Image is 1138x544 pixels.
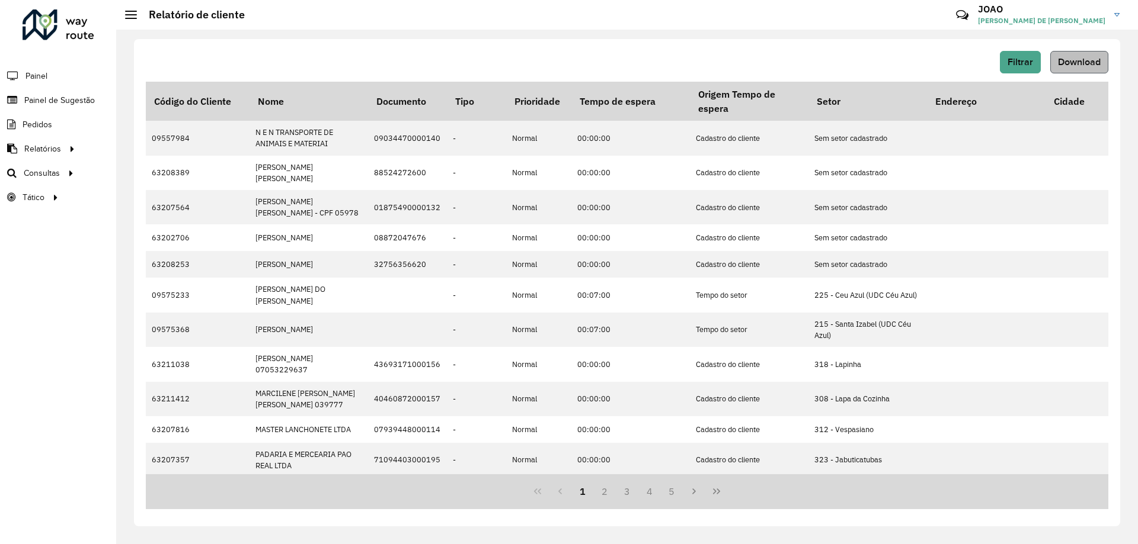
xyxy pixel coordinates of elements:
td: - [447,416,506,443]
td: - [447,224,506,251]
td: 00:07:00 [571,278,690,312]
td: 00:00:00 [571,190,690,224]
td: 00:00:00 [571,382,690,416]
td: MARCILENE [PERSON_NAME] [PERSON_NAME] 039777 [250,382,368,416]
button: 2 [593,480,616,503]
span: Tático [23,191,44,204]
th: Código do Cliente [146,82,250,121]
td: Sem setor cadastrado [808,190,927,224]
td: Normal [506,121,571,155]
th: Nome [250,82,368,121]
td: Cadastro do cliente [690,347,808,381]
td: 215 - Santa Izabel (UDC Céu Azul) [808,313,927,347]
td: 07939448000114 [368,416,447,443]
td: - [447,382,506,416]
button: 5 [661,480,683,503]
td: 318 - Lapinha [808,347,927,381]
td: [PERSON_NAME] [250,251,368,278]
span: Download [1058,57,1101,67]
td: 308 - Lapa da Cozinha [808,382,927,416]
span: Painel [25,70,47,82]
td: 09575368 [146,313,250,347]
td: [PERSON_NAME] [PERSON_NAME] - CPF 05978 [250,190,368,224]
button: Next Page [683,480,705,503]
td: Normal [506,224,571,251]
td: Normal [506,382,571,416]
td: - [447,251,506,278]
td: 43693171000156 [368,347,447,381]
td: 88524272600 [368,156,447,190]
td: 312 - Vespasiano [808,416,927,443]
td: 323 - Jabuticatubas [808,443,927,477]
td: 225 - Ceu Azul (UDC Céu Azul) [808,278,927,312]
td: Sem setor cadastrado [808,251,927,278]
td: 63202706 [146,224,250,251]
td: 63207564 [146,190,250,224]
th: Tipo [447,82,506,121]
td: [PERSON_NAME] [PERSON_NAME] [250,156,368,190]
td: - [447,443,506,477]
td: 63207357 [146,443,250,477]
td: Tempo do setor [690,313,808,347]
td: PADARIA E MERCEARIA PAO REAL LTDA [250,443,368,477]
td: 00:00:00 [571,156,690,190]
td: 32756356620 [368,251,447,278]
td: Normal [506,443,571,477]
td: 63208389 [146,156,250,190]
td: [PERSON_NAME] [250,313,368,347]
td: 00:00:00 [571,251,690,278]
td: Normal [506,416,571,443]
th: Setor [808,82,927,121]
td: 00:00:00 [571,224,690,251]
td: Sem setor cadastrado [808,121,927,155]
span: Consultas [24,167,60,179]
td: 63208253 [146,251,250,278]
td: - [447,190,506,224]
td: 63211412 [146,382,250,416]
th: Origem Tempo de espera [690,82,808,121]
td: 08872047676 [368,224,447,251]
td: 40460872000157 [368,382,447,416]
td: 00:00:00 [571,416,690,443]
td: 00:00:00 [571,443,690,477]
button: 3 [616,480,638,503]
td: 09034470000140 [368,121,447,155]
td: Cadastro do cliente [690,416,808,443]
button: Filtrar [1000,51,1041,73]
span: Relatórios [24,143,61,155]
button: 4 [638,480,661,503]
td: [PERSON_NAME] [250,224,368,251]
td: - [447,347,506,381]
td: 63207816 [146,416,250,443]
td: 01875490000132 [368,190,447,224]
td: Normal [506,347,571,381]
span: [PERSON_NAME] DE [PERSON_NAME] [978,15,1105,26]
td: Cadastro do cliente [690,443,808,477]
td: - [447,313,506,347]
td: Sem setor cadastrado [808,156,927,190]
td: Normal [506,278,571,312]
td: Cadastro do cliente [690,190,808,224]
td: Normal [506,156,571,190]
th: Tempo de espera [571,82,690,121]
td: 63211038 [146,347,250,381]
td: Cadastro do cliente [690,251,808,278]
td: N E N TRANSPORTE DE ANIMAIS E MATERIAI [250,121,368,155]
td: - [447,278,506,312]
td: 00:00:00 [571,121,690,155]
button: Last Page [705,480,728,503]
td: Normal [506,313,571,347]
button: 1 [571,480,594,503]
td: Normal [506,251,571,278]
td: Normal [506,190,571,224]
td: 00:00:00 [571,347,690,381]
td: Sem setor cadastrado [808,224,927,251]
span: Filtrar [1008,57,1033,67]
span: Painel de Sugestão [24,94,95,107]
th: Prioridade [506,82,571,121]
h3: JOAO [978,4,1105,15]
td: Cadastro do cliente [690,224,808,251]
span: Pedidos [23,118,52,131]
td: - [447,156,506,190]
td: [PERSON_NAME] 07053229637 [250,347,368,381]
